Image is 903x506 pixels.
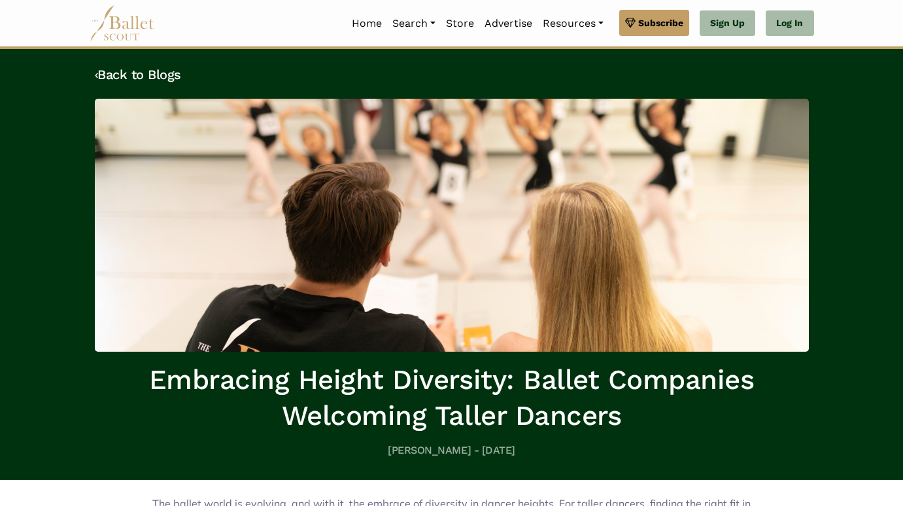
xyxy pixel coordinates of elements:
h5: [PERSON_NAME] - [DATE] [95,444,809,458]
a: Home [347,10,387,37]
span: Subscribe [638,16,683,30]
a: Advertise [479,10,537,37]
a: Store [441,10,479,37]
a: ‹Back to Blogs [95,67,181,82]
a: Subscribe [619,10,689,36]
a: Search [387,10,441,37]
img: gem.svg [625,16,636,30]
a: Log In [766,10,813,37]
code: ‹ [95,66,98,82]
h1: Embracing Height Diversity: Ballet Companies Welcoming Taller Dancers [95,362,809,433]
img: header_image.img [95,99,809,352]
a: Resources [537,10,609,37]
a: Sign Up [700,10,755,37]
